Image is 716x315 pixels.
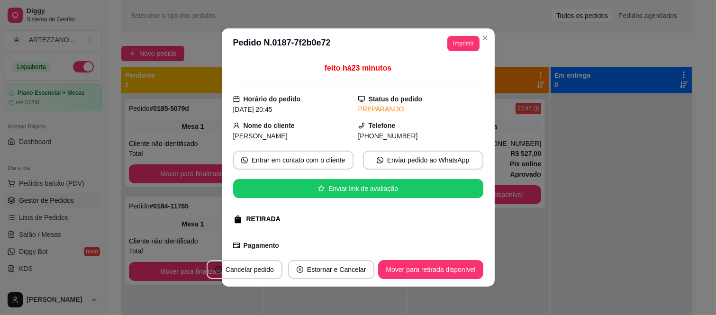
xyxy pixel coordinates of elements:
span: desktop [358,96,365,102]
span: [DATE] 20:45 [233,106,272,113]
span: credit-card [233,242,240,249]
strong: Telefone [369,122,396,129]
span: [PERSON_NAME] [233,132,288,140]
strong: Horário do pedido [244,95,301,103]
span: feito há 23 minutos [325,64,391,72]
span: star [318,185,325,192]
strong: Status do pedido [369,95,423,103]
span: [PHONE_NUMBER] [358,132,418,140]
button: close-circleCancelar pedido [207,260,282,279]
button: starEnviar link de avaliação [233,179,483,198]
span: whats-app [241,157,248,163]
div: PREPARANDO [358,104,483,114]
strong: Nome do cliente [244,122,295,129]
button: whats-appEntrar em contato com o cliente [233,151,353,170]
button: Close [478,30,493,45]
span: whats-app [377,157,383,163]
button: Mover para retirada disponível [378,260,483,279]
span: close-circle [215,266,222,273]
div: RETIRADA [246,214,281,224]
button: Imprimir [447,36,479,51]
button: close-circleEstornar e Cancelar [288,260,375,279]
span: phone [358,122,365,129]
h3: Pedido N. 0187-7f2b0e72 [233,36,331,51]
button: whats-appEnviar pedido ao WhatsApp [363,151,483,170]
strong: Pagamento [244,242,279,249]
span: user [233,122,240,129]
span: close-circle [297,266,303,273]
span: calendar [233,96,240,102]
